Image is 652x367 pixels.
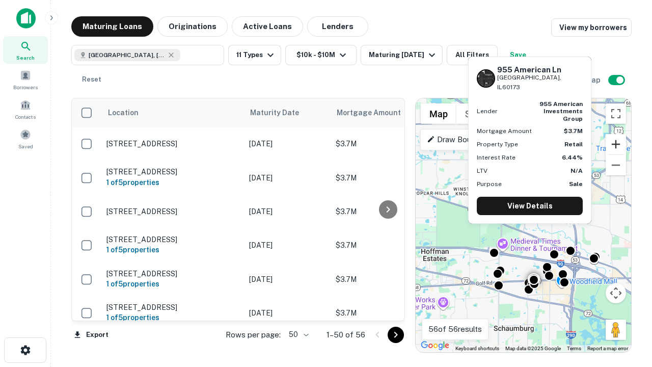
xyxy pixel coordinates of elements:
[336,138,438,149] p: $3.7M
[228,45,281,65] button: 11 Types
[564,127,583,135] strong: $3.7M
[106,278,239,290] h6: 1 of 5 properties
[606,283,626,303] button: Map camera controls
[477,166,487,175] p: LTV
[157,16,228,37] button: Originations
[477,179,502,189] p: Purpose
[106,177,239,188] h6: 1 of 5 properties
[421,103,456,124] button: Show street map
[477,153,515,162] p: Interest Rate
[502,45,534,65] button: Save your search to get updates of matches that match your search criteria.
[71,16,153,37] button: Maturing Loans
[106,207,239,216] p: [STREET_ADDRESS]
[249,240,325,251] p: [DATE]
[106,269,239,278] p: [STREET_ADDRESS]
[336,172,438,183] p: $3.7M
[337,107,414,119] span: Mortgage Amount
[427,134,491,146] p: Draw Boundary
[336,274,438,285] p: $3.7M
[336,307,438,319] p: $3.7M
[551,18,632,37] a: View my borrowers
[327,329,365,341] p: 1–50 of 56
[361,45,443,65] button: Maturing [DATE]
[416,98,631,352] div: 0 0
[89,50,165,60] span: [GEOGRAPHIC_DATA], [GEOGRAPHIC_DATA]
[307,16,368,37] button: Lenders
[570,167,583,174] strong: N/A
[567,346,581,351] a: Terms (opens in new tab)
[369,49,438,61] div: Maturing [DATE]
[71,327,111,343] button: Export
[75,69,108,90] button: Reset
[249,172,325,183] p: [DATE]
[606,134,626,154] button: Zoom in
[606,155,626,175] button: Zoom out
[418,339,452,352] img: Google
[106,139,239,148] p: [STREET_ADDRESS]
[16,54,35,62] span: Search
[285,45,357,65] button: $10k - $10M
[244,98,331,127] th: Maturity Date
[106,303,239,312] p: [STREET_ADDRESS]
[477,197,583,215] a: View Details
[477,126,532,136] p: Mortgage Amount
[106,167,239,176] p: [STREET_ADDRESS]
[226,329,281,341] p: Rows per page:
[539,100,583,122] strong: 955 american investments group
[3,36,48,64] a: Search
[569,180,583,188] strong: Sale
[336,240,438,251] p: $3.7M
[562,154,583,161] strong: 6.44%
[106,244,239,255] h6: 1 of 5 properties
[336,206,438,217] p: $3.7M
[601,285,652,334] iframe: Chat Widget
[564,141,583,148] strong: Retail
[249,274,325,285] p: [DATE]
[477,140,518,149] p: Property Type
[477,107,498,116] p: Lender
[505,346,561,351] span: Map data ©2025 Google
[455,345,499,352] button: Keyboard shortcuts
[497,65,583,74] h6: 955 American Ln
[250,107,312,119] span: Maturity Date
[101,98,244,127] th: Location
[418,339,452,352] a: Open this area in Google Maps (opens a new window)
[106,235,239,244] p: [STREET_ADDRESS]
[249,138,325,149] p: [DATE]
[388,327,404,343] button: Go to next page
[606,103,626,124] button: Toggle fullscreen view
[447,45,498,65] button: All Filters
[13,83,38,91] span: Borrowers
[3,125,48,152] a: Saved
[285,327,310,342] div: 50
[18,142,33,150] span: Saved
[249,206,325,217] p: [DATE]
[3,95,48,123] a: Contacts
[3,66,48,93] a: Borrowers
[249,307,325,319] p: [DATE]
[106,312,239,323] h6: 1 of 5 properties
[587,346,628,351] a: Report a map error
[16,8,36,29] img: capitalize-icon.png
[107,107,139,119] span: Location
[456,103,507,124] button: Show satellite imagery
[497,73,583,92] p: [GEOGRAPHIC_DATA], IL60173
[331,98,443,127] th: Mortgage Amount
[15,113,36,121] span: Contacts
[428,323,482,335] p: 56 of 56 results
[232,16,303,37] button: Active Loans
